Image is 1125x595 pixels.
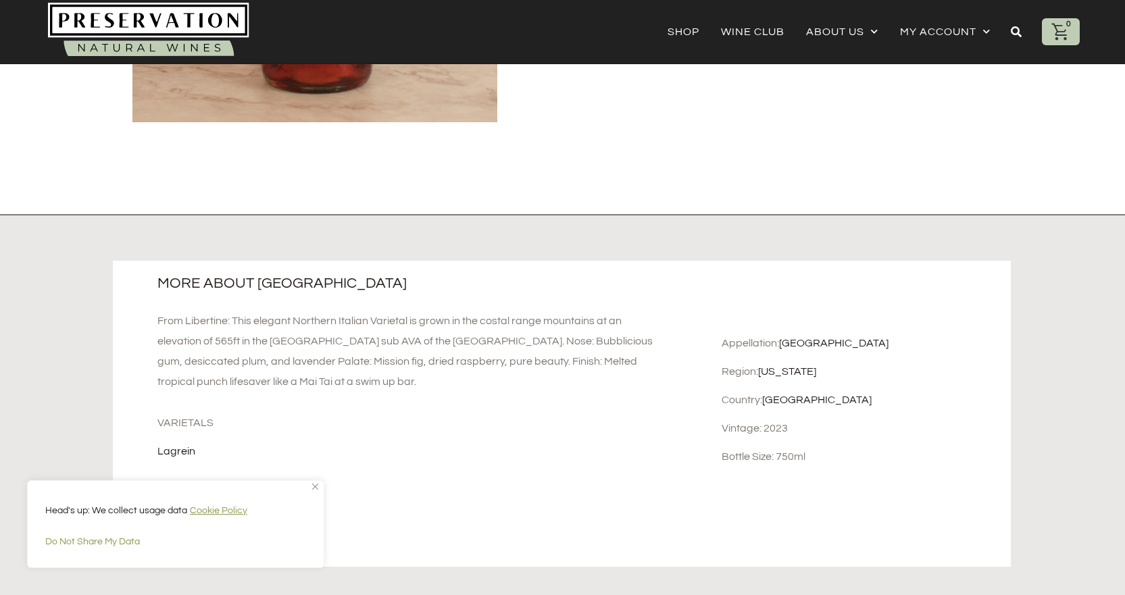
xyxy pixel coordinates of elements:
[758,366,816,377] a: [US_STATE]
[157,516,668,531] div: , , ,
[157,488,668,502] h2: Aromas & Tasting
[668,22,991,41] nav: Menu
[1062,18,1074,30] div: 0
[45,529,306,554] button: Do Not Share My Data
[157,311,668,392] div: From Libertine: This elegant Northern Italian Varietal is grown in the costal range mountains at ...
[722,449,1002,464] div: Bottle Size: 750ml
[779,338,889,348] a: [GEOGRAPHIC_DATA]
[48,3,249,60] img: Natural-organic-biodynamic-wine
[806,22,878,41] a: About Us
[189,505,248,516] a: Cookie Policy
[157,446,195,457] a: Lagrein
[722,364,1002,379] div: Region:
[157,275,662,292] h2: More about [GEOGRAPHIC_DATA]
[45,502,306,519] p: Head's up: We collect usage data
[721,22,784,41] a: Wine Club
[722,421,1002,436] div: Vintage: 2023
[762,394,872,405] a: [GEOGRAPHIC_DATA]
[900,22,991,41] a: My account
[722,392,1002,407] div: Country:
[668,22,699,41] a: Shop
[312,484,318,490] img: Close
[157,415,668,430] h2: Varietals
[722,336,1002,351] div: Appellation:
